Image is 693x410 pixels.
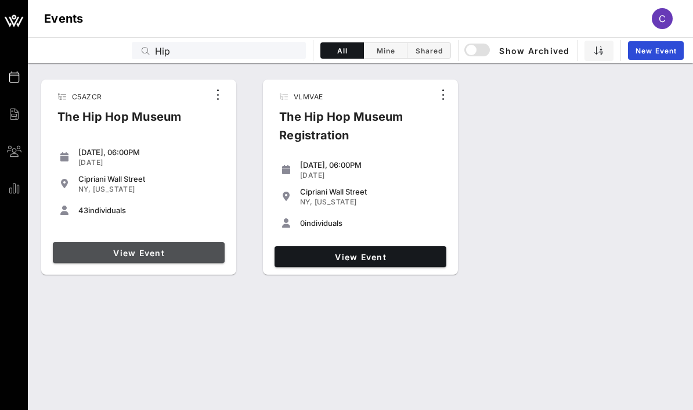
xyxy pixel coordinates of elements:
button: Mine [364,42,407,59]
div: [DATE] [78,158,220,167]
span: Show Archived [466,44,570,57]
button: All [320,42,364,59]
button: Shared [407,42,451,59]
h1: Events [44,9,84,28]
a: View Event [53,242,225,263]
span: NY, [300,197,312,206]
span: [US_STATE] [93,185,135,193]
span: 43 [78,206,88,215]
a: View Event [275,246,446,267]
span: All [328,46,356,55]
div: [DATE], 06:00PM [300,160,442,170]
span: [US_STATE] [315,197,357,206]
div: Cipriani Wall Street [300,187,442,196]
div: individuals [78,206,220,215]
span: 0 [300,218,305,228]
span: View Event [57,248,220,258]
div: individuals [300,218,442,228]
div: The Hip Hop Museum Registration [270,107,434,154]
span: NY, [78,185,91,193]
div: C [652,8,673,29]
span: Shared [414,46,443,55]
span: New Event [635,46,677,55]
div: [DATE] [300,171,442,180]
div: [DATE], 06:00PM [78,148,220,157]
span: View Event [279,252,442,262]
div: The Hip Hop Museum [48,107,191,135]
div: Cipriani Wall Street [78,174,220,184]
span: Mine [371,46,400,55]
span: C [659,13,666,24]
button: Show Archived [465,40,570,61]
a: New Event [628,41,684,60]
span: C5AZCR [72,92,102,101]
span: VLMVAE [294,92,323,101]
